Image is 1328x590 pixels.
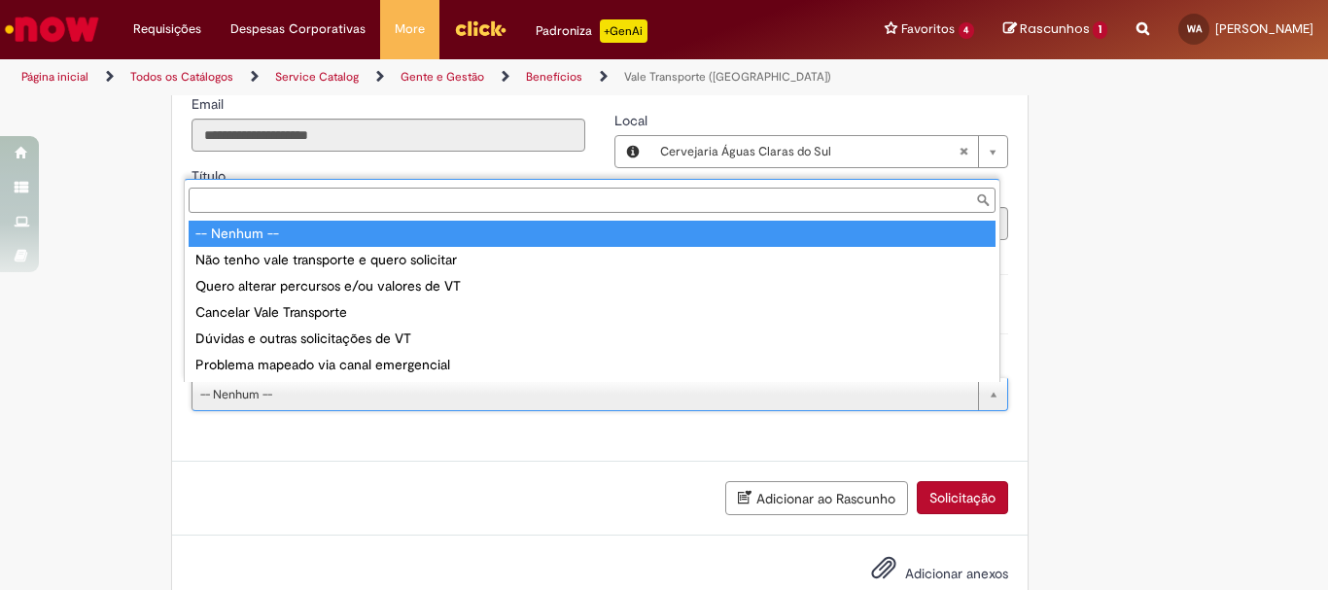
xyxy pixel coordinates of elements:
[189,352,996,378] div: Problema mapeado via canal emergencial
[185,217,999,382] ul: Tipo da Solicitação
[189,326,996,352] div: Dúvidas e outras solicitações de VT
[189,273,996,299] div: Quero alterar percursos e/ou valores de VT
[189,247,996,273] div: Não tenho vale transporte e quero solicitar
[189,299,996,326] div: Cancelar Vale Transporte
[189,221,996,247] div: -- Nenhum --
